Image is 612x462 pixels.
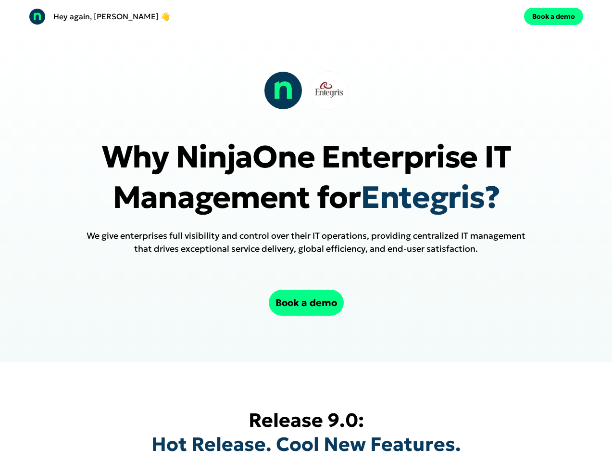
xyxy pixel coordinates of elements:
[151,408,461,456] h1: Release 9.0:
[48,137,564,218] p: Why NinjaOne Enterprise IT Management for
[269,290,344,316] button: Book a demo
[524,8,583,25] button: Book a demo
[151,432,461,456] span: Hot Release. Cool New Features.
[53,11,170,22] p: Hey again, [PERSON_NAME] 👋
[87,229,525,255] h1: We give enterprises full visibility and control over their IT operations, providing centralized I...
[361,178,500,217] span: Entegris?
